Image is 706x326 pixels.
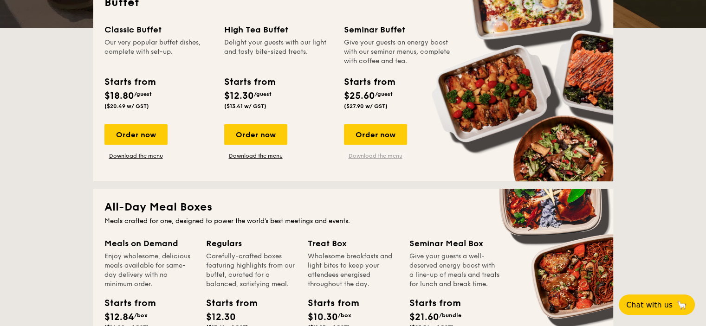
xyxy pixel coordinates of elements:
[224,75,275,89] div: Starts from
[344,75,395,89] div: Starts from
[224,90,254,102] span: $12.30
[104,124,168,145] div: Order now
[104,75,155,89] div: Starts from
[206,312,236,323] span: $12.30
[308,252,398,289] div: Wholesome breakfasts and light bites to keep your attendees energised throughout the day.
[104,23,213,36] div: Classic Buffet
[134,91,152,97] span: /guest
[104,200,602,215] h2: All-Day Meal Boxes
[104,237,195,250] div: Meals on Demand
[308,296,350,310] div: Starts from
[409,312,439,323] span: $21.60
[308,312,338,323] span: $10.30
[104,252,195,289] div: Enjoy wholesome, delicious meals available for same-day delivery with no minimum order.
[409,252,500,289] div: Give your guests a well-deserved energy boost with a line-up of meals and treats for lunch and br...
[626,300,673,309] span: Chat with us
[224,124,287,145] div: Order now
[254,91,272,97] span: /guest
[344,152,407,160] a: Download the menu
[308,237,398,250] div: Treat Box
[409,237,500,250] div: Seminar Meal Box
[344,103,388,109] span: ($27.90 w/ GST)
[375,91,393,97] span: /guest
[206,237,297,250] div: Regulars
[206,296,248,310] div: Starts from
[206,252,297,289] div: Carefully-crafted boxes featuring highlights from our buffet, curated for a balanced, satisfying ...
[439,312,461,319] span: /bundle
[676,300,687,310] span: 🦙
[104,152,168,160] a: Download the menu
[409,296,451,310] div: Starts from
[344,124,407,145] div: Order now
[104,38,213,68] div: Our very popular buffet dishes, complete with set-up.
[104,90,134,102] span: $18.80
[338,312,351,319] span: /box
[134,312,148,319] span: /box
[344,38,453,68] div: Give your guests an energy boost with our seminar menus, complete with coffee and tea.
[104,103,149,109] span: ($20.49 w/ GST)
[104,217,602,226] div: Meals crafted for one, designed to power the world's best meetings and events.
[224,103,266,109] span: ($13.41 w/ GST)
[104,296,146,310] div: Starts from
[224,38,333,68] div: Delight your guests with our light and tasty bite-sized treats.
[344,90,375,102] span: $25.60
[104,312,134,323] span: $12.84
[344,23,453,36] div: Seminar Buffet
[224,23,333,36] div: High Tea Buffet
[619,294,695,315] button: Chat with us🦙
[224,152,287,160] a: Download the menu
